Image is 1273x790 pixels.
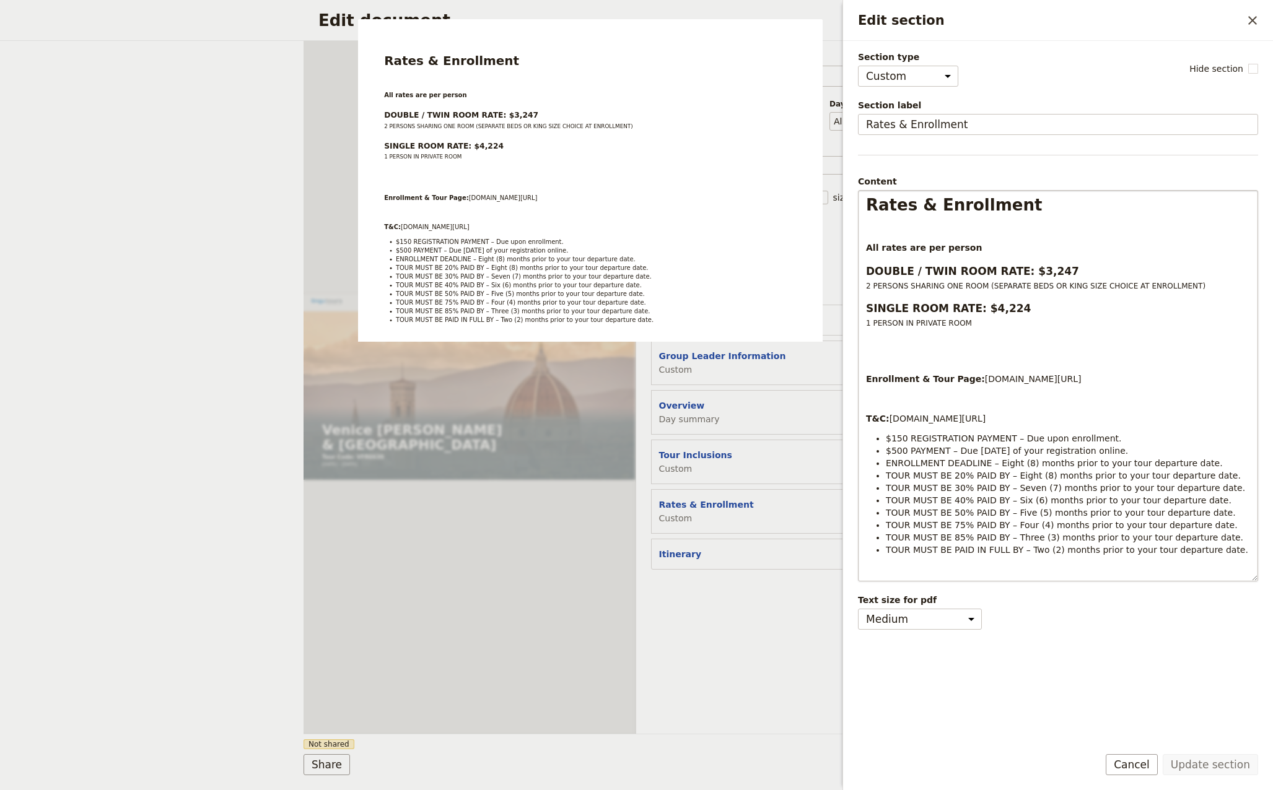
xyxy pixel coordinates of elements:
a: Overview [394,12,435,28]
input: Section label [858,114,1258,135]
strong: All rates are per person [866,243,982,253]
select: Text size for pdf [858,609,982,630]
a: Tour Inclusions [445,12,509,28]
button: Days to include​Clear input [834,115,868,128]
h2: Edit section [858,11,1242,30]
strong: Enrollment & Tour Page: [866,374,985,384]
button: Update section [1163,754,1258,775]
span: size [833,191,850,204]
button: Itinerary [659,548,702,560]
strong: SINGLE ROOM RATE: $4,224 [866,302,1031,315]
a: Itinerary [613,12,649,28]
select: Section type [858,66,958,87]
h2: Edit document [318,11,936,30]
span: $150 REGISTRATION PAYMENT – Due upon enrollment. [886,433,1122,443]
span: $500 PAYMENT – Due [DATE] of your registration online. [886,446,1128,456]
strong: T&C: [866,414,890,423]
button: Cancel [1106,754,1158,775]
span: 2 PERSONS SHARING ONE ROOM (SEPARATE BEDS OR KING SIZE CHOICE AT ENROLLMENT) [866,282,1205,290]
span: Hide section [1189,63,1243,75]
span: [DOMAIN_NAME][URL] [985,374,1082,384]
span: Section type [858,51,958,63]
span: TOUR MUST BE 30% PAID BY – Seven (7) months prior to your tour departure date. [886,483,1245,493]
span: TOUR MUST BE 20% PAID BY – Eight (8) months prior to your tour departure date. [886,471,1241,480]
span: TOUR MUST BE PAID IN FULL BY – Two (2) months prior to your tour departure date. [886,545,1248,555]
button: Rates & Enrollment [659,498,754,511]
button: Download pdf [762,10,783,31]
p: Tour Code: VFR6630 [45,380,748,399]
span: [DOMAIN_NAME][URL] [890,414,986,423]
span: 1 PERSON IN PRIVATE ROOM [866,319,972,328]
span: Not shared [304,739,354,749]
a: Group Leader Information [273,12,385,28]
img: Lingo Tours logo [15,7,123,29]
a: clientservice@lingo-tours.com [738,10,759,31]
button: Close drawer [1242,10,1263,31]
span: Custom [659,512,754,524]
strong: DOUBLE / TWIN ROOM RATE: $3,247 [866,265,1079,277]
span: TOUR MUST BE 75% PAID BY – Four (4) months prior to your tour departure date. [886,520,1238,530]
a: Rates & Enrollment [518,12,602,28]
span: TOUR MUST BE 40% PAID BY – Six (6) months prior to your tour departure date. [886,495,1231,505]
span: Days to include [829,99,953,110]
div: Content [858,175,1258,188]
button: Share [304,754,350,775]
span: Text size for pdf [858,594,1258,606]
span: ENROLLMENT DEADLINE – Eight (8) months prior to your tour departure date. [886,458,1223,468]
span: TOUR MUST BE 50% PAID BY – Five (5) months prior to your tour departure date. [886,508,1236,518]
h1: Venice [PERSON_NAME] & [GEOGRAPHIC_DATA] [45,308,748,378]
span: [DATE] – [DATE] [45,399,128,414]
a: Cover page [212,12,262,28]
span: TOUR MUST BE 85% PAID BY – Three (3) months prior to your tour departure date. [886,532,1243,542]
span: Rates & Enrollment [866,196,1042,214]
span: Section label [858,99,1258,111]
